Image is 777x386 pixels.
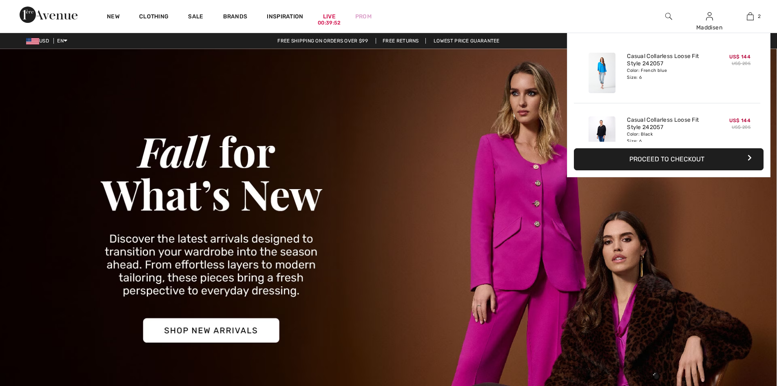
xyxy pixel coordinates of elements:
span: USD [26,38,52,44]
div: Maddisen [689,23,729,32]
img: My Bag [747,11,754,21]
img: Casual Collarless Loose Fit Style 242057 [589,53,615,93]
s: US$ 205 [732,61,750,66]
a: Brands [223,13,248,22]
a: 2 [730,11,770,21]
img: search the website [665,11,672,21]
img: Casual Collarless Loose Fit Style 242057 [589,116,615,157]
a: Casual Collarless Loose Fit Style 242057 [627,53,707,67]
img: My Info [706,11,713,21]
span: 2 [758,13,761,20]
a: New [107,13,120,22]
a: Free Returns [376,38,426,44]
div: Color: French blue Size: 6 [627,67,707,80]
a: Live00:39:52 [323,12,336,21]
img: US Dollar [26,38,39,45]
a: Sale [188,13,203,22]
iframe: To enrich screen reader interactions, please activate Accessibility in Grammarly extension settings [624,152,777,386]
a: Sign In [706,12,713,20]
img: 1ère Avenue [20,7,77,23]
span: US$ 144 [729,118,750,123]
button: Proceed to Checkout [574,148,764,170]
a: Prom [355,12,372,21]
div: 00:39:52 [318,19,341,27]
span: Inspiration [267,13,303,22]
span: US$ 144 [729,54,750,60]
div: Color: Black Size: 6 [627,131,707,144]
a: Lowest Price Guarantee [427,38,506,44]
a: Clothing [139,13,168,22]
span: EN [57,38,67,44]
a: Casual Collarless Loose Fit Style 242057 [627,116,707,131]
a: Free shipping on orders over $99 [271,38,374,44]
s: US$ 205 [732,125,750,130]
